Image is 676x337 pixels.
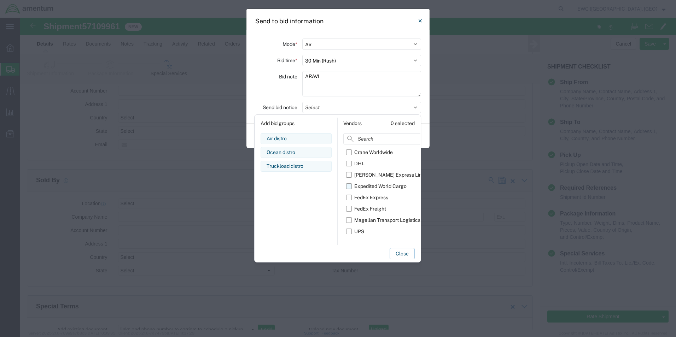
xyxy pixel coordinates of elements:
[391,120,415,127] div: 0 selected
[261,118,332,129] div: Add bid groups
[413,14,427,28] button: Close
[302,102,421,113] button: Select
[277,55,297,66] label: Bid time
[263,102,297,113] label: Send bid notice
[267,135,326,142] div: Air distro
[255,16,324,26] h4: Send to bid information
[343,133,427,144] input: Search
[279,71,297,82] label: Bid note
[282,39,297,50] label: Mode
[343,120,362,127] div: Vendors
